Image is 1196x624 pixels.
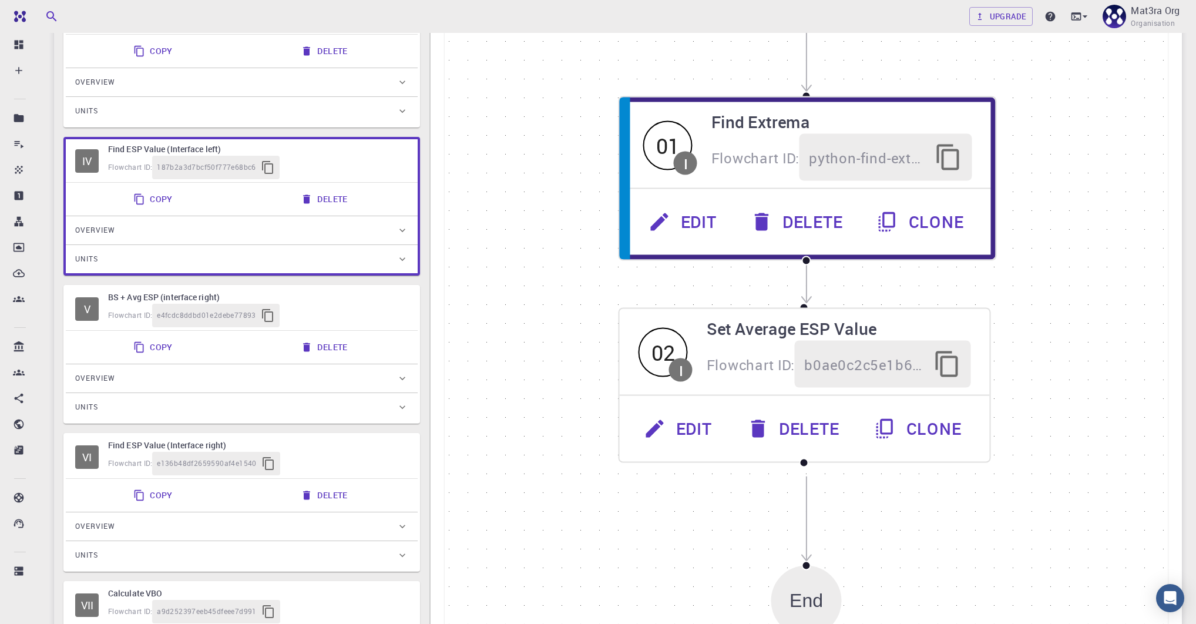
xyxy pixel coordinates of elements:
[75,593,99,617] div: VII
[638,327,687,376] div: 02
[1131,4,1180,18] p: Mat3ra Org
[66,245,418,273] div: Units
[126,39,182,63] button: Copy
[108,143,408,156] h6: Find ESP Value (Interface left)
[679,363,683,377] div: I
[75,250,98,269] span: Units
[126,187,182,211] button: Copy
[75,369,115,388] span: Overview
[735,198,862,245] button: Delete
[157,458,257,469] span: e136b48df2659590af4e1540
[108,458,152,468] span: Flowchart ID:
[66,216,418,244] div: Overview
[75,73,115,92] span: Overview
[66,68,418,96] div: Overview
[66,97,418,125] div: Units
[75,149,99,173] span: Idle
[711,109,972,135] h6: Find Extrema
[711,148,799,167] span: Flowchart ID:
[108,310,152,320] span: Flowchart ID:
[108,606,152,616] span: Flowchart ID:
[638,327,687,376] span: Idle
[75,149,99,173] div: IV
[75,546,98,565] span: Units
[684,156,687,170] div: I
[75,221,115,240] span: Overview
[75,102,98,120] span: Units
[157,162,256,173] span: 187b2a3d7bcf50f777e68bc6
[618,307,988,462] div: 02ISet Average ESP ValueFlowchart ID:b0ae0c2c5e1b6203b2d31598EditDeleteClone
[969,7,1033,26] button: Upgrade
[1103,5,1126,28] img: Mat3ra Org
[75,593,99,617] span: Idle
[706,316,970,341] h6: Set Average ESP Value
[75,297,99,321] div: V
[629,405,730,452] button: Edit
[732,405,858,452] button: Delete
[157,606,257,618] span: a9d252397eeb45dfeee7d991
[633,198,735,245] button: Edit
[618,96,994,260] div: 01IFind ExtremaFlowchart ID:python-find-extrema-leftEditDeleteClone
[9,11,26,22] img: logo
[294,484,357,507] button: Delete
[66,393,418,421] div: Units
[108,587,408,600] h6: Calculate VBO
[75,445,99,469] div: VI
[66,541,418,569] div: Units
[809,146,925,170] span: python-find-extrema-left
[108,291,408,304] h6: BS + Avg ESP (interface right)
[294,39,357,63] button: Delete
[862,198,983,245] button: Clone
[108,162,152,172] span: Flowchart ID:
[75,517,115,536] span: Overview
[126,484,182,507] button: Copy
[643,120,692,169] span: Idle
[108,439,408,452] h6: Find ESP Value (Interface right)
[157,310,256,321] span: e4fcdc8ddbd01e2debe77893
[75,445,99,469] span: Idle
[75,297,99,321] span: Idle
[1156,584,1184,612] div: Open Intercom Messenger
[25,8,67,19] span: Support
[66,364,418,392] div: Overview
[126,336,182,359] button: Copy
[790,590,823,611] div: End
[75,398,98,417] span: Units
[294,336,357,359] button: Delete
[804,353,924,377] span: b0ae0c2c5e1b6203b2d31598
[66,512,418,541] div: Overview
[643,120,692,169] div: 01
[706,355,794,374] span: Flowchart ID:
[1131,18,1175,29] span: Organisation
[294,187,357,211] button: Delete
[859,405,980,452] button: Clone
